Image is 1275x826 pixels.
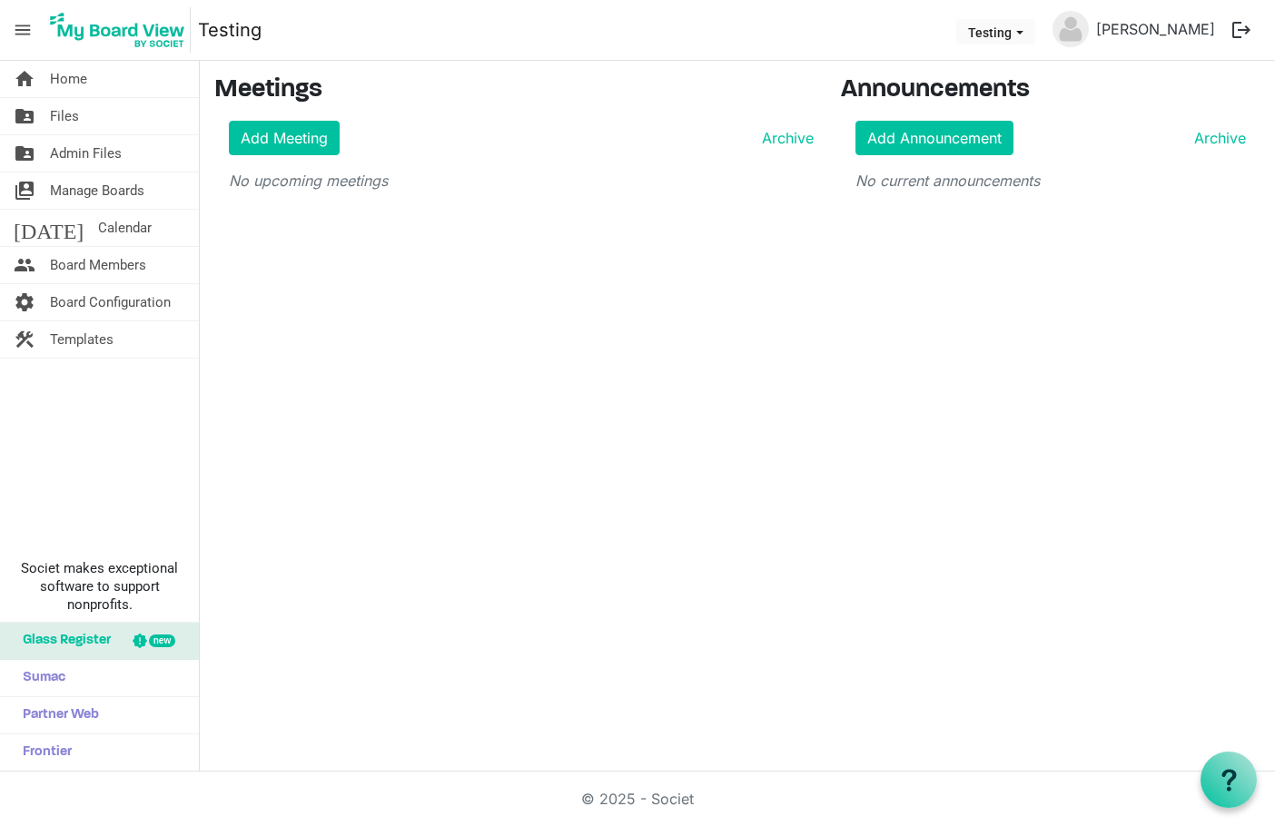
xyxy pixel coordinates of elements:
span: Files [50,98,79,134]
a: [PERSON_NAME] [1089,11,1222,47]
h3: Meetings [214,75,814,106]
span: [DATE] [14,210,84,246]
span: Home [50,61,87,97]
span: menu [5,13,40,47]
img: My Board View Logo [44,7,191,53]
p: No upcoming meetings [229,170,814,192]
span: Manage Boards [50,172,144,209]
div: new [149,634,175,647]
span: Board Members [50,247,146,283]
a: Testing [198,12,262,48]
a: Archive [755,127,814,149]
h3: Announcements [841,75,1261,106]
p: No current announcements [855,170,1247,192]
span: Templates [50,321,114,358]
span: Frontier [14,734,72,771]
a: Add Announcement [855,121,1013,155]
a: Archive [1187,127,1246,149]
span: Glass Register [14,623,111,659]
span: people [14,247,35,283]
span: settings [14,284,35,320]
span: Societ makes exceptional software to support nonprofits. [8,559,191,614]
span: folder_shared [14,98,35,134]
span: home [14,61,35,97]
span: Partner Web [14,697,99,733]
a: My Board View Logo [44,7,198,53]
a: Add Meeting [229,121,340,155]
span: Board Configuration [50,284,171,320]
span: folder_shared [14,135,35,172]
img: no-profile-picture.svg [1053,11,1089,47]
span: Admin Files [50,135,122,172]
span: Calendar [98,210,152,246]
button: logout [1222,11,1260,49]
button: Testing dropdownbutton [956,19,1035,44]
span: Sumac [14,660,65,696]
a: © 2025 - Societ [581,790,694,808]
span: switch_account [14,172,35,209]
span: construction [14,321,35,358]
